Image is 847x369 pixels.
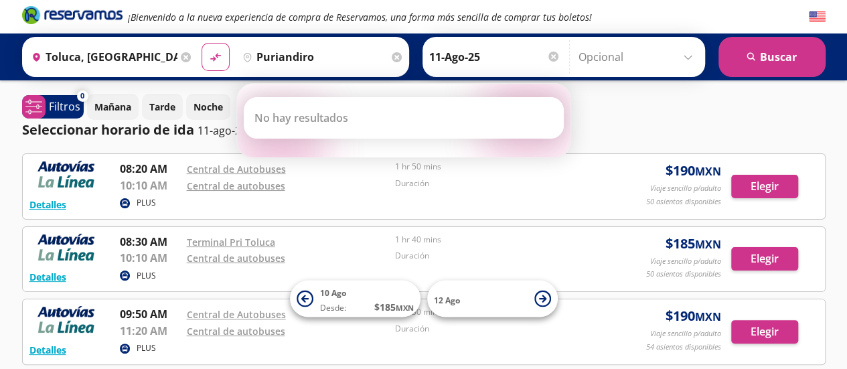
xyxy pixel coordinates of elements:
[22,120,194,140] p: Seleccionar horario de ida
[395,161,597,173] p: 1 hr 50 mins
[22,5,123,29] a: Brand Logo
[695,309,721,324] small: MXN
[290,281,420,317] button: 10 AgoDesde:$185MXN
[187,308,286,321] a: Central de Autobuses
[731,175,798,198] button: Elegir
[374,300,414,314] span: $ 185
[80,90,84,102] span: 0
[186,94,230,120] button: Noche
[49,98,80,115] p: Filtros
[29,270,66,284] button: Detalles
[128,11,592,23] em: ¡Bienvenido a la nueva experiencia de compra de Reservamos, una forma más sencilla de comprar tus...
[718,37,826,77] button: Buscar
[26,40,177,74] input: Buscar Origen
[666,161,721,181] span: $ 190
[198,123,247,139] p: 11-ago-25
[120,161,180,177] p: 08:20 AM
[396,303,414,313] small: MXN
[731,247,798,271] button: Elegir
[666,306,721,326] span: $ 190
[120,234,180,250] p: 08:30 AM
[237,40,388,74] input: Buscar Destino
[22,5,123,25] i: Brand Logo
[29,234,103,261] img: RESERVAMOS
[320,287,346,299] span: 10 Ago
[731,320,798,344] button: Elegir
[666,234,721,254] span: $ 185
[120,323,180,339] p: 11:20 AM
[427,281,558,317] button: 12 Ago
[434,294,460,305] span: 12 Ago
[187,179,285,192] a: Central de autobuses
[650,183,721,194] p: Viaje sencillo p/adulto
[94,100,131,114] p: Mañana
[187,325,285,338] a: Central de autobuses
[87,94,139,120] button: Mañana
[646,196,721,208] p: 50 asientos disponibles
[187,252,285,265] a: Central de autobuses
[429,40,560,74] input: Elegir Fecha
[149,100,175,114] p: Tarde
[29,198,66,212] button: Detalles
[137,342,156,354] p: PLUS
[137,270,156,282] p: PLUS
[650,328,721,340] p: Viaje sencillo p/adulto
[650,256,721,267] p: Viaje sencillo p/adulto
[395,177,597,190] p: Duración
[120,177,180,194] p: 10:10 AM
[29,343,66,357] button: Detalles
[395,323,597,335] p: Duración
[254,110,348,125] p: No hay resultados
[579,40,698,74] input: Opcional
[187,163,286,175] a: Central de Autobuses
[395,250,597,262] p: Duración
[137,197,156,209] p: PLUS
[187,236,275,248] a: Terminal Pri Toluca
[695,237,721,252] small: MXN
[120,250,180,266] p: 10:10 AM
[646,342,721,353] p: 54 asientos disponibles
[22,95,84,119] button: 0Filtros
[695,164,721,179] small: MXN
[320,302,346,314] span: Desde:
[646,269,721,280] p: 50 asientos disponibles
[142,94,183,120] button: Tarde
[29,161,103,188] img: RESERVAMOS
[809,9,826,25] button: English
[395,234,597,246] p: 1 hr 40 mins
[29,306,103,333] img: RESERVAMOS
[194,100,223,114] p: Noche
[120,306,180,322] p: 09:50 AM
